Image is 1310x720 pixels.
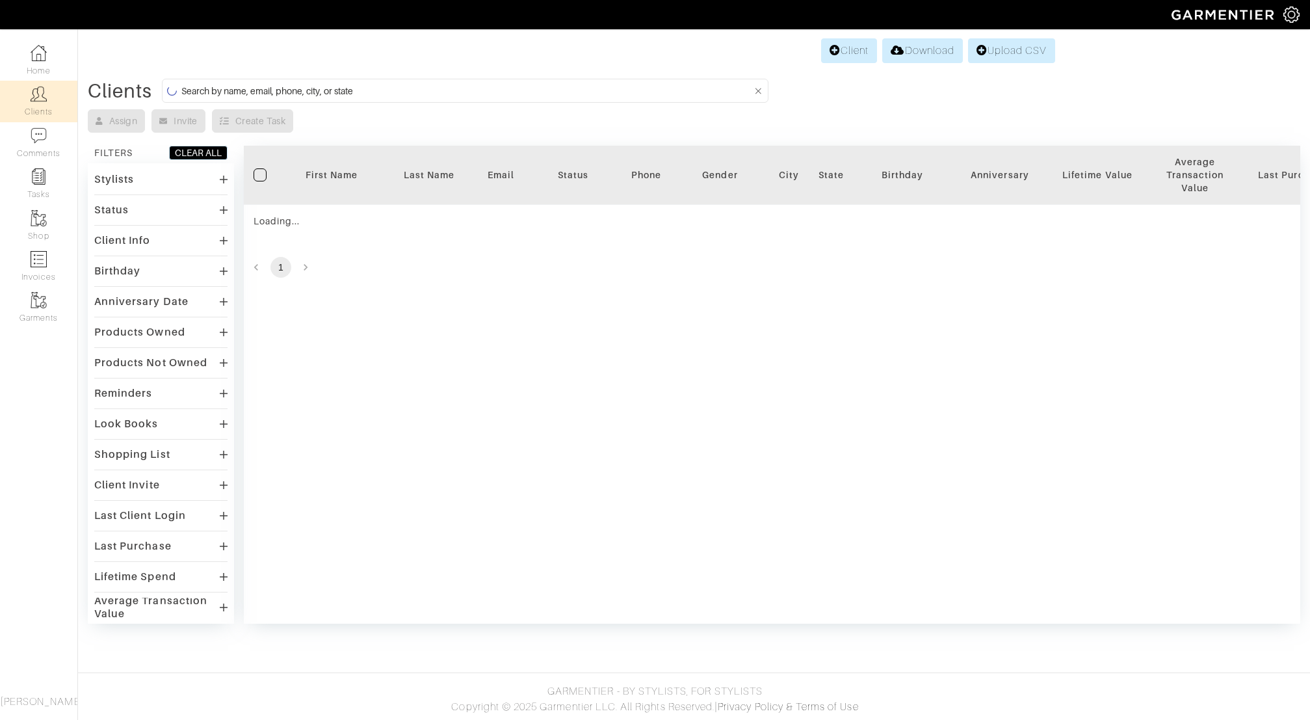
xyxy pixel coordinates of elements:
[94,146,133,159] div: FILTERS
[31,168,47,185] img: reminder-icon-8004d30b9f0a5d33ae49ab947aed9ed385cf756f9e5892f1edd6e32f2345188e.png
[94,448,170,461] div: Shopping List
[94,295,189,308] div: Anniversary Date
[244,257,1300,278] nav: pagination navigation
[175,146,222,159] div: CLEAR ALL
[390,168,468,181] div: Last Name
[1058,168,1136,181] div: Lifetime Value
[94,387,152,400] div: Reminders
[94,570,176,583] div: Lifetime Spend
[94,326,185,339] div: Products Owned
[283,146,380,205] th: Toggle SortBy
[31,210,47,226] img: garments-icon-b7da505a4dc4fd61783c78ac3ca0ef83fa9d6f193b1c9dc38574b1d14d53ca28.png
[254,215,514,228] div: Loading...
[524,146,622,205] th: Toggle SortBy
[631,168,661,181] div: Phone
[94,509,186,522] div: Last Client Login
[681,168,759,181] div: Gender
[451,701,714,713] span: Copyright © 2025 Garmentier LLC. All Rights Reserved.
[863,168,941,181] div: Birthday
[169,146,228,160] button: CLEAR ALL
[94,594,220,620] div: Average Transaction Value
[88,85,152,98] div: Clients
[94,204,129,217] div: Status
[1156,155,1234,194] div: Average Transaction Value
[854,146,951,205] th: Toggle SortBy
[94,479,160,492] div: Client Invite
[488,168,514,181] div: Email
[534,168,612,181] div: Status
[819,168,844,181] div: State
[181,83,752,99] input: Search by name, email, phone, city, or state
[31,127,47,144] img: comment-icon-a0a6a9ef722e966f86d9cbdc48e553b5cf19dbc54f86b18d962a5391bc8f6eb6.png
[1165,3,1283,26] img: garmentier-logo-header-white-b43fb05a5012e4ada735d5af1a66efaba907eab6374d6393d1fbf88cb4ef424d.png
[94,356,207,369] div: Products Not Owned
[951,146,1049,205] th: Toggle SortBy
[31,45,47,61] img: dashboard-icon-dbcd8f5a0b271acd01030246c82b418ddd0df26cd7fceb0bd07c9910d44c42f6.png
[718,701,858,713] a: Privacy Policy & Terms of Use
[821,38,877,63] a: Client
[94,265,140,278] div: Birthday
[1049,146,1146,205] th: Toggle SortBy
[779,168,799,181] div: City
[1283,7,1300,23] img: gear-icon-white-bd11855cb880d31180b6d7d6211b90ccbf57a29d726f0c71d8c61bd08dd39cc2.png
[1146,146,1244,205] th: Toggle SortBy
[882,38,962,63] a: Download
[94,234,151,247] div: Client Info
[31,251,47,267] img: orders-icon-0abe47150d42831381b5fb84f609e132dff9fe21cb692f30cb5eec754e2cba89.png
[270,257,291,278] button: page 1
[94,173,134,186] div: Stylists
[31,292,47,308] img: garments-icon-b7da505a4dc4fd61783c78ac3ca0ef83fa9d6f193b1c9dc38574b1d14d53ca28.png
[31,86,47,102] img: clients-icon-6bae9207a08558b7cb47a8932f037763ab4055f8c8b6bfacd5dc20c3e0201464.png
[961,168,1039,181] div: Anniversary
[380,146,478,205] th: Toggle SortBy
[968,38,1055,63] a: Upload CSV
[293,168,371,181] div: First Name
[672,146,769,205] th: Toggle SortBy
[94,540,172,553] div: Last Purchase
[94,418,159,431] div: Look Books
